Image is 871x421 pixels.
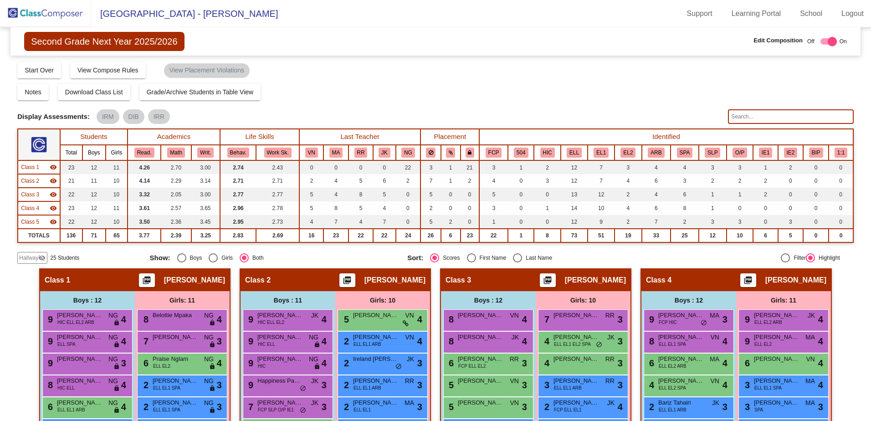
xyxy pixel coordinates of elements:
[642,160,671,174] td: 4
[829,160,853,174] td: 0
[161,201,191,215] td: 2.57
[759,148,773,158] button: IE1
[150,254,170,262] span: Show:
[21,218,39,226] span: Class 5
[106,229,128,242] td: 65
[396,174,421,188] td: 2
[50,191,57,198] mat-icon: visibility
[60,188,82,201] td: 22
[441,201,461,215] td: 0
[82,174,106,188] td: 11
[728,109,853,124] input: Search...
[790,254,806,262] div: Filter
[21,163,39,171] span: Class 1
[18,201,60,215] td: Gianna DeCicco - No Class Name
[396,160,421,174] td: 22
[441,145,461,160] th: Keep with students
[420,229,441,242] td: 26
[396,145,421,160] th: Nethmi Gannon
[323,188,348,201] td: 4
[540,273,556,287] button: Print Students Details
[620,148,635,158] button: EL2
[671,188,699,201] td: 6
[256,188,299,201] td: 2.77
[167,148,184,158] button: Math
[139,273,155,287] button: Print Students Details
[25,67,54,74] span: Start Over
[671,229,699,242] td: 25
[642,229,671,242] td: 33
[671,174,699,188] td: 3
[671,145,699,160] th: Spanish
[803,215,829,229] td: 0
[264,148,292,158] button: Work Sk.
[220,129,299,145] th: Life Skills
[441,174,461,188] td: 1
[58,84,130,100] button: Download Class List
[218,254,233,262] div: Girls
[348,145,373,160] th: Rieko Rangel
[671,160,699,174] td: 4
[648,148,664,158] button: ARB
[615,188,641,201] td: 2
[479,201,508,215] td: 3
[534,229,560,242] td: 8
[299,201,323,215] td: 5
[106,188,128,201] td: 10
[141,276,152,288] mat-icon: picture_as_pdf
[18,174,60,188] td: Amy Kafka - No Class Name
[778,215,803,229] td: 3
[220,201,256,215] td: 2.96
[161,215,191,229] td: 2.36
[642,215,671,229] td: 7
[82,229,106,242] td: 71
[476,254,507,262] div: First Name
[479,145,508,160] th: Frequent Communication from Parent
[60,201,82,215] td: 23
[534,201,560,215] td: 1
[508,201,534,215] td: 0
[829,201,853,215] td: 0
[407,254,423,262] span: Sort:
[50,177,57,185] mat-icon: visibility
[615,160,641,174] td: 3
[680,6,720,21] a: Support
[561,215,588,229] td: 12
[778,174,803,188] td: 0
[588,201,615,215] td: 10
[699,188,727,201] td: 1
[339,273,355,287] button: Print Students Details
[191,215,220,229] td: 3.45
[829,174,853,188] td: 0
[227,148,249,158] button: Behav.
[588,188,615,201] td: 12
[82,215,106,229] td: 12
[784,148,798,158] button: IE2
[441,188,461,201] td: 0
[329,148,343,158] button: MA
[420,188,441,201] td: 5
[299,174,323,188] td: 2
[396,229,421,242] td: 24
[396,188,421,201] td: 0
[642,174,671,188] td: 6
[186,254,202,262] div: Boys
[106,174,128,188] td: 10
[299,229,323,242] td: 16
[534,215,560,229] td: 0
[514,148,528,158] button: 504
[508,229,534,242] td: 1
[778,229,803,242] td: 5
[588,160,615,174] td: 7
[348,215,373,229] td: 4
[38,254,46,262] mat-icon: visibility_off
[396,215,421,229] td: 0
[305,148,318,158] button: VN
[299,215,323,229] td: 4
[323,215,348,229] td: 7
[401,148,415,158] button: NG
[803,145,829,160] th: Behavior Intervention Plan
[150,253,401,262] mat-radio-group: Select an option
[522,254,552,262] div: Last Name
[561,229,588,242] td: 73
